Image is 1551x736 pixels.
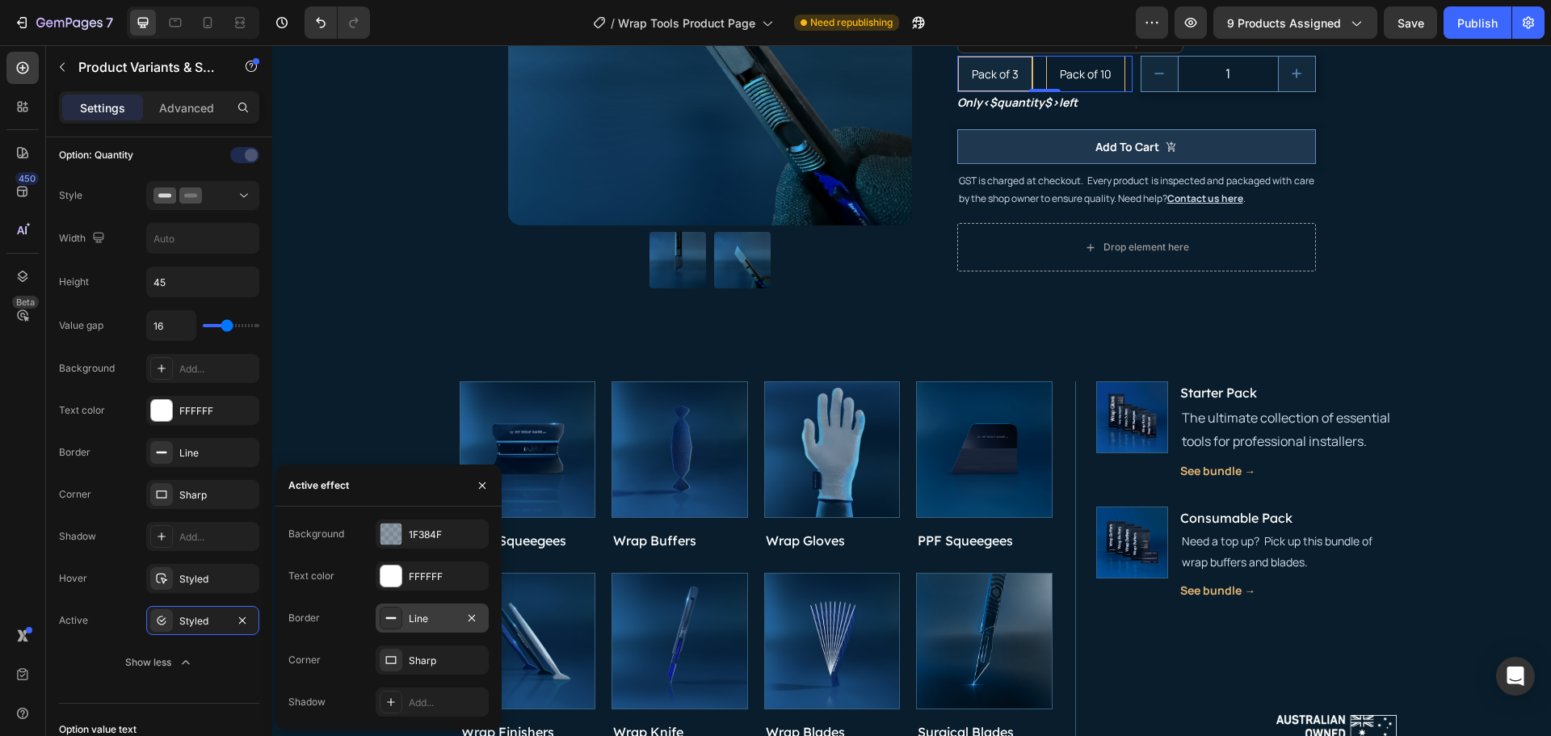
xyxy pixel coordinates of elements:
[895,146,971,160] a: Contact us here
[288,569,334,583] div: Text color
[645,528,780,663] a: Surgical Blades
[1213,6,1377,39] button: 9 products assigned
[1007,11,1043,46] button: increment
[1384,6,1437,39] button: Save
[1398,16,1424,30] span: Save
[810,15,893,30] span: Need republishing
[78,57,216,77] p: Product Variants & Swatches
[179,404,255,418] div: FFFFFF
[179,488,255,503] div: Sharp
[1496,657,1535,696] div: Open Intercom Messenger
[685,84,1044,119] button: Add To Cart
[869,11,906,46] button: decrement
[492,677,628,697] a: Wrap Blades
[106,13,113,32] p: 7
[908,409,1002,442] a: See bundle →
[687,127,1042,162] p: GST is charged at checkout. Every product is inspected and packaged with care by the shop owner t...
[59,487,91,502] div: Corner
[908,415,983,435] p: See bundle →
[618,15,755,32] span: Wrap Tools Product Page
[59,403,105,418] div: Text color
[59,148,133,162] div: Option: Quantity
[59,571,87,586] div: Hover
[305,6,370,39] div: Undo/Redo
[710,49,787,65] span: <$quantity$>
[645,337,780,472] a: PPF Squeegees
[59,188,82,203] div: Style
[1444,6,1511,39] button: Publish
[147,311,195,340] input: Auto
[147,224,258,253] input: Auto
[80,99,125,116] p: Settings
[59,445,90,460] div: Border
[179,572,255,587] div: Styled
[908,461,1020,485] p: Consumable Pack
[179,614,226,629] div: Styled
[59,529,96,544] div: Shadow
[611,15,615,32] span: /
[825,462,895,532] img: gempages_498525815462429769-bcdaad07-6eb0-424c-89fe-e2b02cf98dd0.png
[272,45,1551,736] iframe: Design area
[147,267,258,297] input: Auto
[15,172,39,185] div: 450
[59,228,108,250] div: Width
[409,612,456,626] div: Line
[59,318,103,333] div: Value gap
[908,535,983,555] p: See bundle →
[409,696,485,710] div: Add...
[1227,15,1341,32] span: 9 products assigned
[493,528,628,663] a: Wrap Blades
[910,486,1122,526] p: Need a top up? Pick up this bundle of wrap buffers and blades.
[492,486,628,506] a: Wrap Gloves
[188,528,323,663] a: Wrap Finishers
[644,486,780,506] a: PPF Squeegees
[288,478,349,493] div: Active effect
[187,486,324,506] a: Wrap Squeegees
[910,361,1122,408] p: The ultimate collection of essential tools for professional installers.
[493,337,628,472] a: Wrap Gloves
[288,695,326,709] div: Shadow
[288,611,320,625] div: Border
[59,613,88,628] div: Active
[288,653,321,667] div: Corner
[409,528,485,542] div: 1F384F
[6,6,120,39] button: 7
[339,486,476,506] a: Wrap Buffers
[125,654,194,671] div: Show less
[1004,670,1124,693] img: gempages_498525815462429769-d9c36839-9d25-404d-ae93-4224f9a829de.png
[59,275,89,289] div: Height
[188,337,323,472] a: Wrap Squeegees
[179,530,255,545] div: Add...
[340,528,475,663] a: Wrap Knife
[908,336,985,360] a: Starter Pack
[1457,15,1498,32] div: Publish
[823,91,887,111] div: Add To Cart
[685,47,805,67] p: Only left
[179,446,255,461] div: Line
[644,677,780,697] a: Surgical Blades
[59,361,115,376] div: Background
[409,570,485,584] div: FFFFFF
[179,362,255,376] div: Add...
[159,99,214,116] p: Advanced
[288,527,344,541] div: Background
[340,337,475,472] a: Wrap Buffers
[59,648,259,677] button: Show less
[339,677,476,697] a: Wrap Knife
[825,337,895,407] img: gempages_498525815462429769-c73a0af1-dbc2-4d16-ae08-27ce9a088786.png
[187,677,324,697] a: Wrap Finishers
[12,296,39,309] div: Beta
[908,528,1002,561] a: See bundle →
